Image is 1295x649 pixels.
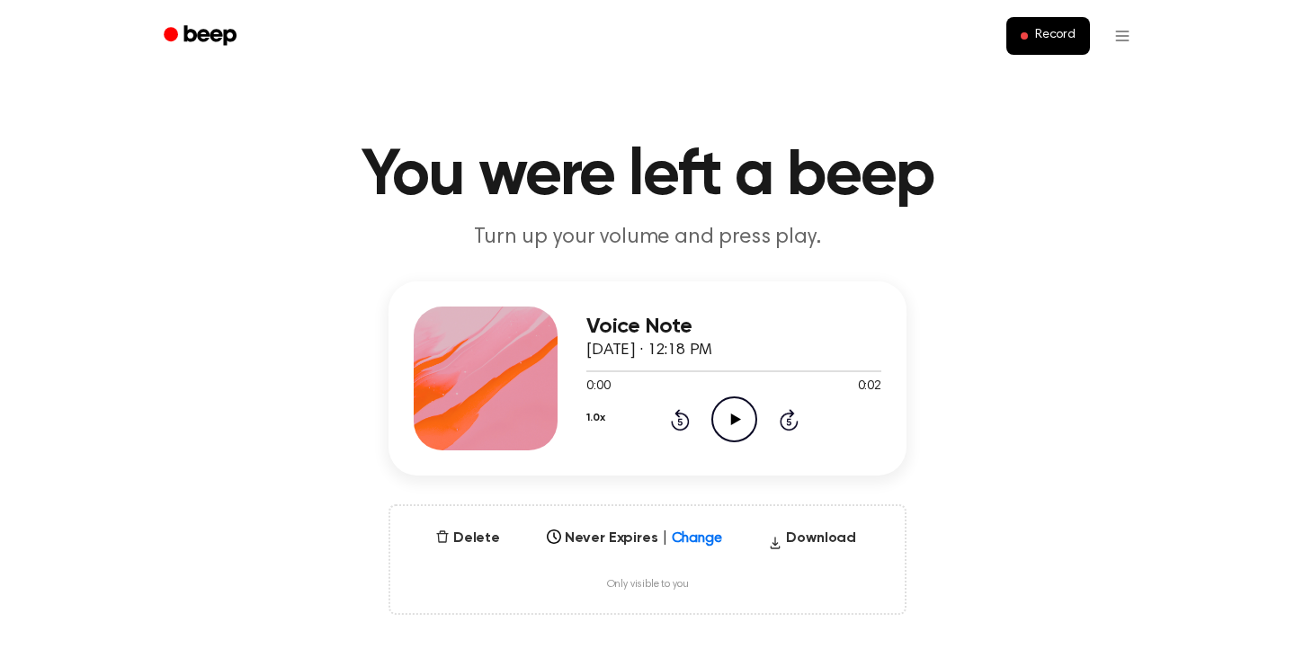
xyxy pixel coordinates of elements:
span: 0:00 [586,378,610,396]
span: Record [1035,28,1076,44]
h3: Voice Note [586,315,881,339]
button: Record [1006,17,1090,55]
span: Only visible to you [607,578,689,591]
p: Turn up your volume and press play. [302,223,993,253]
h1: You were left a beep [187,144,1108,209]
button: Delete [428,528,507,549]
span: [DATE] · 12:18 PM [586,342,712,359]
button: Download [761,528,863,556]
a: Beep [151,19,253,54]
span: 0:02 [858,378,881,396]
button: 1.0x [586,403,604,433]
button: Open menu [1101,14,1144,58]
